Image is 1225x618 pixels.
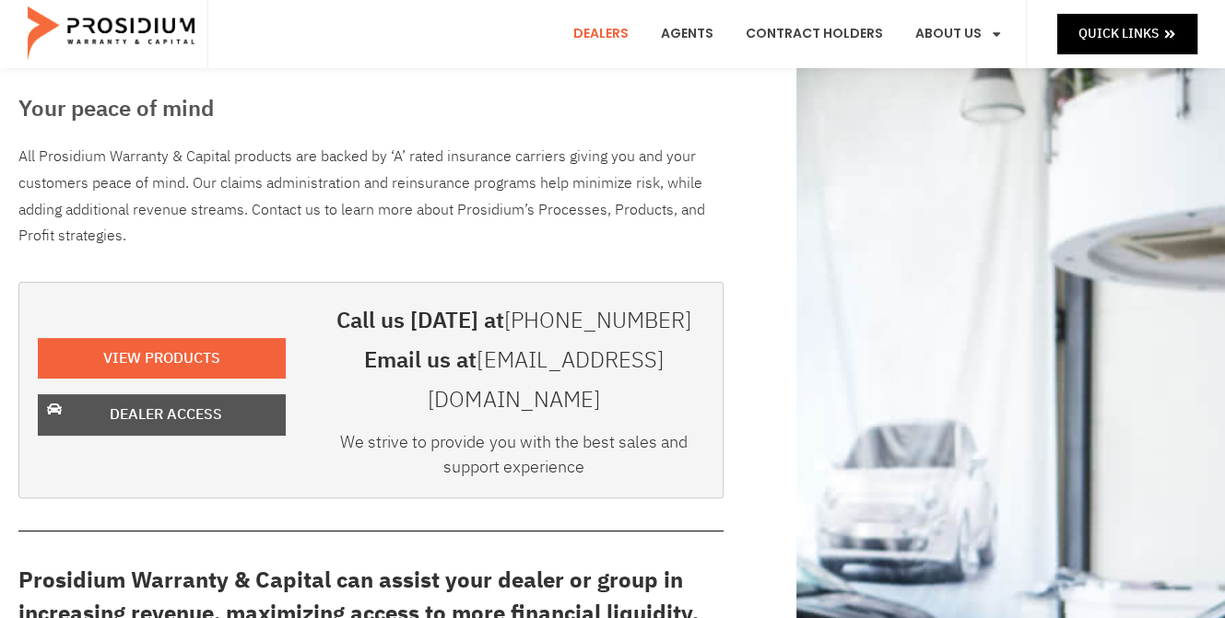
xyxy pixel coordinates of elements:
[103,345,220,372] span: View Products
[323,301,704,341] h3: Call us [DATE] at
[1078,22,1159,45] span: Quick Links
[323,429,704,488] div: We strive to provide you with the best sales and support experience
[353,2,411,16] span: Last Name
[323,341,704,420] h3: Email us at
[38,338,286,379] a: View Products
[18,92,724,125] h3: Your peace of mind
[18,144,724,250] p: All Prosidium Warranty & Capital products are backed by ‘A’ rated insurance carriers giving you a...
[428,344,663,416] a: [EMAIL_ADDRESS][DOMAIN_NAME]
[1057,14,1197,53] a: Quick Links
[504,304,691,337] a: [PHONE_NUMBER]
[110,402,222,428] span: Dealer Access
[38,394,286,436] a: Dealer Access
